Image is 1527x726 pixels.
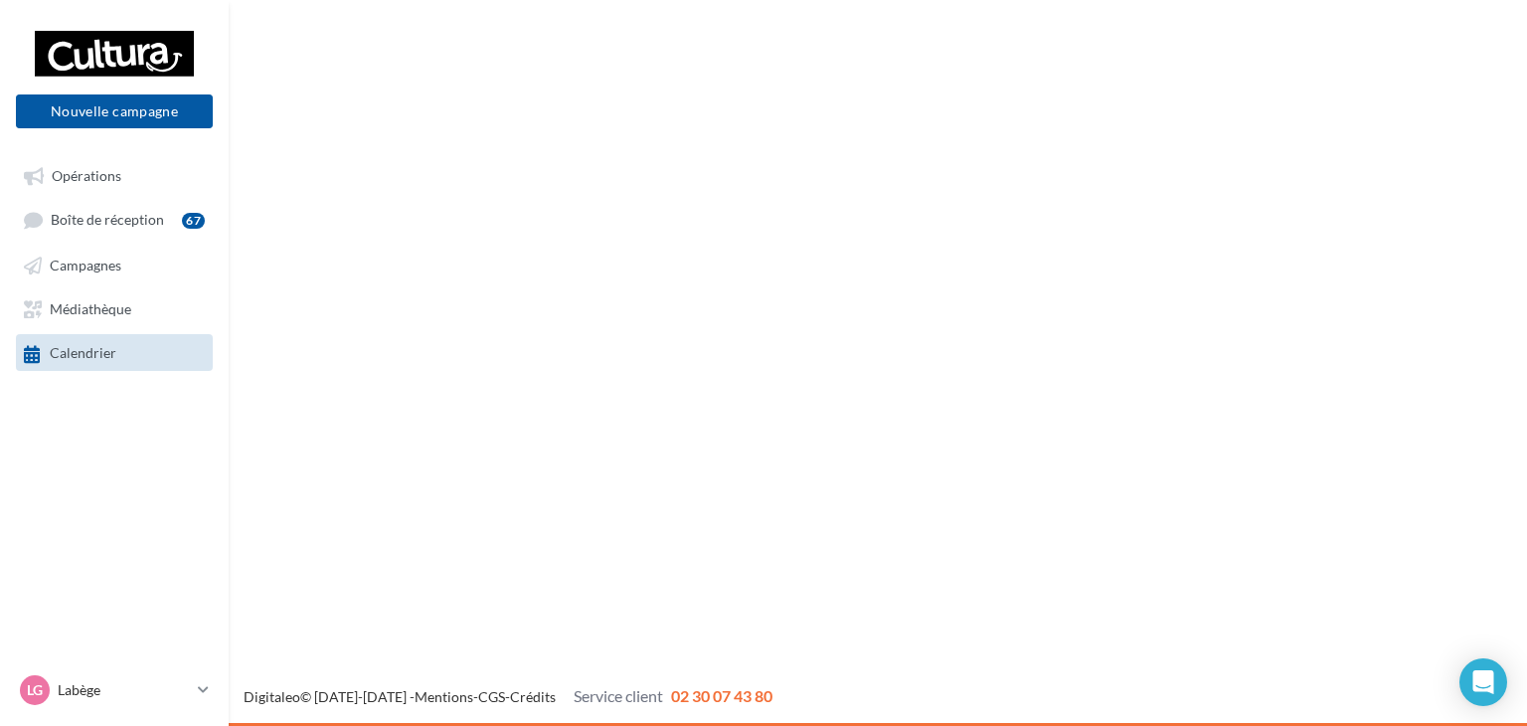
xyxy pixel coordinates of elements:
[58,680,190,700] p: Labège
[50,257,121,273] span: Campagnes
[12,247,217,282] a: Campagnes
[50,300,131,317] span: Médiathèque
[244,688,300,705] a: Digitaleo
[51,212,164,229] span: Boîte de réception
[12,157,217,193] a: Opérations
[52,167,121,184] span: Opérations
[16,94,213,128] button: Nouvelle campagne
[574,686,663,705] span: Service client
[478,688,505,705] a: CGS
[182,213,205,229] div: 67
[510,688,556,705] a: Crédits
[671,686,772,705] span: 02 30 07 43 80
[12,201,217,238] a: Boîte de réception67
[12,334,217,370] a: Calendrier
[27,680,43,700] span: Lg
[50,345,116,362] span: Calendrier
[244,688,772,705] span: © [DATE]-[DATE] - - -
[16,671,213,709] a: Lg Labège
[12,290,217,326] a: Médiathèque
[415,688,473,705] a: Mentions
[1459,658,1507,706] div: Open Intercom Messenger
